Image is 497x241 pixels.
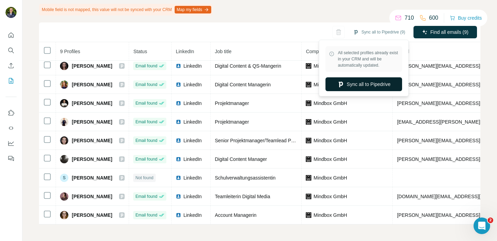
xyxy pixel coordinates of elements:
[176,175,181,181] img: LinkedIn logo
[338,50,399,68] span: All selected profiles already exist in your CRM and will be automatically updated.
[6,7,17,18] img: Avatar
[6,107,17,119] button: Use Surfe on LinkedIn
[60,211,68,219] img: Avatar
[135,63,157,69] span: Email found
[176,49,194,54] span: LinkedIn
[306,49,327,54] span: Company
[215,194,270,199] span: Teamleiterin Digital Media
[313,156,347,163] span: Mindbox GmbH
[72,118,112,125] span: [PERSON_NAME]
[306,175,311,181] img: company-logo
[488,218,493,223] span: 2
[6,75,17,87] button: My lists
[135,193,157,200] span: Email found
[215,82,271,87] span: Digital Content Managerin
[135,100,157,106] span: Email found
[183,81,202,88] span: LinkedIn
[306,100,311,106] img: company-logo
[6,152,17,165] button: Feedback
[183,137,202,144] span: LinkedIn
[135,175,153,181] span: Not found
[176,63,181,69] img: LinkedIn logo
[176,138,181,143] img: LinkedIn logo
[215,100,249,106] span: Projektmanager
[306,119,311,125] img: company-logo
[72,156,112,163] span: [PERSON_NAME]
[60,118,68,126] img: Avatar
[6,29,17,41] button: Quick start
[183,62,202,69] span: LinkedIn
[183,212,202,219] span: LinkedIn
[306,82,311,87] img: company-logo
[60,62,68,70] img: Avatar
[215,138,322,143] span: Senior Projektmanager/Teamlead Projektmanager
[72,174,112,181] span: [PERSON_NAME]
[176,156,181,162] img: LinkedIn logo
[133,49,147,54] span: Status
[313,137,347,144] span: Mindbox GmbH
[72,62,112,69] span: [PERSON_NAME]
[135,119,157,125] span: Email found
[176,212,181,218] img: LinkedIn logo
[183,156,202,163] span: LinkedIn
[183,193,202,200] span: LinkedIn
[430,29,468,36] span: Find all emails (9)
[6,137,17,150] button: Dashboard
[474,218,490,234] iframe: Intercom live chat
[6,59,17,72] button: Enrich CSV
[72,212,112,219] span: [PERSON_NAME]
[175,6,211,13] button: Map my fields
[72,100,112,107] span: [PERSON_NAME]
[183,174,202,181] span: LinkedIn
[6,44,17,57] button: Search
[176,100,181,106] img: LinkedIn logo
[135,212,157,218] span: Email found
[215,49,231,54] span: Job title
[176,82,181,87] img: LinkedIn logo
[60,80,68,89] img: Avatar
[306,194,311,199] img: company-logo
[313,212,347,219] span: Mindbox GmbH
[135,156,157,162] span: Email found
[306,212,311,218] img: company-logo
[176,194,181,199] img: LinkedIn logo
[72,137,112,144] span: [PERSON_NAME]
[72,193,112,200] span: [PERSON_NAME]
[135,81,157,88] span: Email found
[215,119,249,125] span: Projektmanager
[325,77,402,91] button: Sync all to Pipedrive
[60,174,68,182] div: S
[306,63,311,69] img: company-logo
[313,100,347,107] span: Mindbox GmbH
[183,100,202,107] span: LinkedIn
[215,175,275,181] span: Schulverwaltungsassistentin
[72,81,112,88] span: [PERSON_NAME]
[215,212,256,218] span: Account Managerin
[450,13,482,23] button: Buy credits
[60,49,80,54] span: 9 Profiles
[306,138,311,143] img: company-logo
[60,192,68,201] img: Avatar
[313,174,347,181] span: Mindbox GmbH
[348,27,410,37] button: Sync all to Pipedrive (9)
[183,118,202,125] span: LinkedIn
[313,81,347,88] span: Mindbox GmbH
[313,118,347,125] span: Mindbox GmbH
[306,156,311,162] img: company-logo
[215,63,281,69] span: Digital Content & QS-Mangerin
[60,136,68,145] img: Avatar
[313,193,347,200] span: Mindbox GmbH
[215,156,267,162] span: Digital Content Manager
[413,26,477,38] button: Find all emails (9)
[39,4,213,16] div: Mobile field is not mapped, this value will not be synced with your CRM
[176,119,181,125] img: LinkedIn logo
[6,122,17,134] button: Use Surfe API
[313,62,347,69] span: Mindbox GmbH
[135,137,157,144] span: Email found
[60,155,68,163] img: Avatar
[429,14,438,22] p: 600
[405,14,414,22] p: 710
[60,99,68,107] img: Avatar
